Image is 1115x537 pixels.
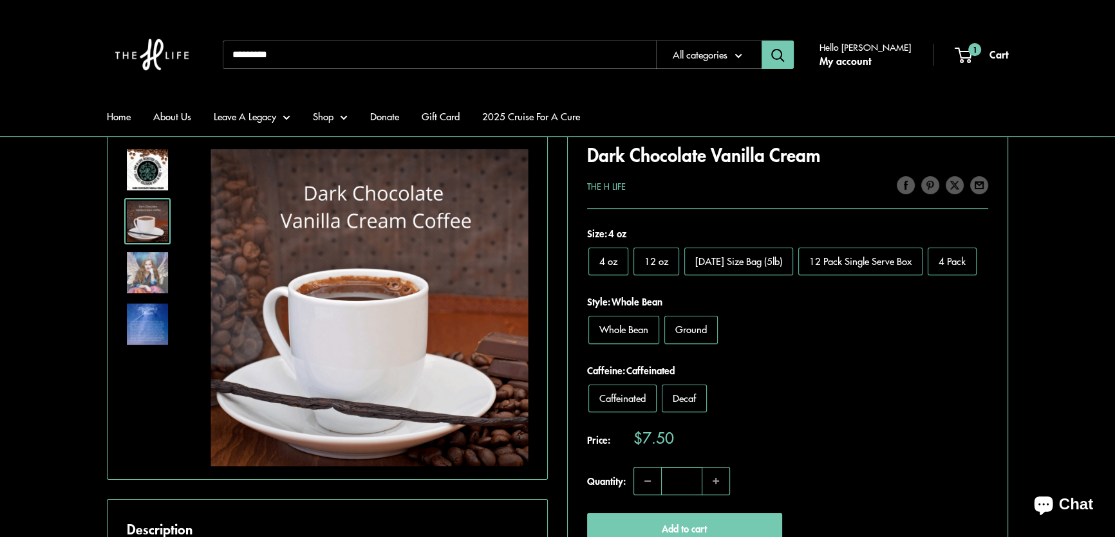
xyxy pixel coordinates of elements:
[588,385,657,412] label: Caffeinated
[587,224,988,242] span: Size:
[587,361,988,379] span: Caffeine:
[633,430,674,445] span: $7.50
[673,391,696,405] span: Decaf
[587,180,626,192] a: The H Life
[921,175,939,194] a: Pin on Pinterest
[607,226,626,241] span: 4 oz
[588,248,628,275] label: 4 oz
[762,41,794,69] button: Search
[661,468,702,495] input: Quantity
[625,363,675,378] span: Caffeinated
[662,385,707,412] label: Decaf
[587,463,633,495] label: Quantity:
[482,107,580,125] a: 2025 Cruise For A Cure
[1022,485,1105,527] inbox-online-store-chat: Shopify online store chat
[127,149,168,190] img: Dark Chocolate Vanilla Cream
[214,107,290,125] a: Leave A Legacy
[820,39,911,55] span: Hello [PERSON_NAME]
[223,41,656,69] input: Search...
[675,322,707,336] span: Ground
[313,107,348,125] a: Shop
[634,468,661,495] button: Decrease quantity
[989,46,1008,62] span: Cart
[695,254,782,268] span: [DATE] Size Bag (5lb)
[599,391,646,405] span: Caffeinated
[644,254,668,268] span: 12 oz
[939,254,966,268] span: 4 Pack
[587,142,988,168] h1: Dark Chocolate Vanilla Cream
[127,252,168,293] img: Dark Chocolate Vanilla Cream
[798,248,923,275] label: 12 Pack Single Serve Box
[587,430,633,449] span: Price:
[127,201,168,242] img: Dark Chocolate Vanilla Cream
[968,43,981,56] span: 1
[211,149,528,466] img: Dark Chocolate Vanilla Cream
[897,175,915,194] a: Share on Facebook
[664,316,718,343] label: Ground
[107,13,197,96] img: The H Life
[599,322,648,336] span: Whole Bean
[809,254,912,268] span: 12 Pack Single Serve Box
[153,107,191,125] a: About Us
[107,107,131,125] a: Home
[127,304,168,345] img: Dark Chocolate Vanilla Cream
[633,248,679,275] label: 12 oz
[588,316,659,343] label: Whole Bean
[370,107,399,125] a: Donate
[702,468,729,495] button: Increase quantity
[956,45,1008,64] a: 1 Cart
[946,175,964,194] a: Tweet on Twitter
[587,293,988,311] span: Style:
[422,107,460,125] a: Gift Card
[610,295,662,309] span: Whole Bean
[928,248,977,275] label: 4 Pack
[599,254,617,268] span: 4 oz
[684,248,793,275] label: Monday Size Bag (5lb)
[820,51,871,71] a: My account
[970,175,988,194] a: Share by email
